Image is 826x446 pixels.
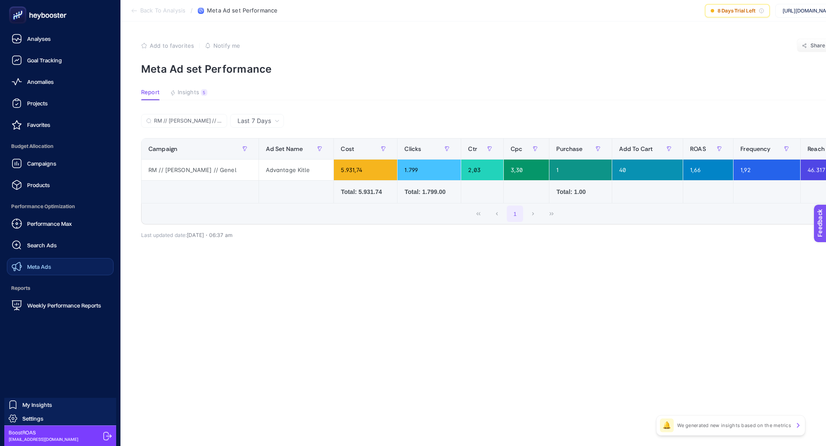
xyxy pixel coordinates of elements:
div: RM // [PERSON_NAME] // Genel [142,160,259,180]
span: Performance Max [27,220,72,227]
a: Meta Ads [7,258,114,275]
span: Last updated date: [141,232,187,238]
a: Analyses [7,30,114,47]
span: Clicks [404,145,421,152]
span: Cpc [511,145,522,152]
span: Search Ads [27,242,57,249]
a: My Insights [4,398,116,412]
span: Add to favorites [150,42,194,49]
a: Performance Max [7,215,114,232]
a: Favorites [7,116,114,133]
span: Budget Allocation [7,138,114,155]
button: Notify me [205,42,240,49]
span: Frequency [740,145,771,152]
span: Campaign [148,145,177,152]
span: Reports [7,280,114,297]
span: BoostROAS [9,429,78,436]
span: Feedback [5,3,33,9]
span: Products [27,181,50,188]
a: Anomalies [7,73,114,90]
span: Projects [27,100,48,107]
span: Anomalies [27,78,54,85]
span: Meta Ads [27,263,51,270]
span: Favorites [27,121,50,128]
div: 3,30 [504,160,549,180]
a: Products [7,176,114,194]
a: Search Ads [7,237,114,254]
span: ROAS [690,145,706,152]
span: Notify me [213,42,240,49]
div: Total: 5.931.74 [341,188,390,196]
a: Projects [7,95,114,112]
span: [DATE]・06:37 am [187,232,232,238]
span: Report [141,89,160,96]
span: [EMAIL_ADDRESS][DOMAIN_NAME] [9,436,78,443]
div: Total: 1.00 [556,188,604,196]
span: Back To Analysis [140,7,185,14]
span: Analyses [27,35,51,42]
a: Campaigns [7,155,114,172]
span: Campaigns [27,160,56,167]
div: 2,03 [461,160,503,180]
span: Add To Cart [619,145,653,152]
span: Purchase [556,145,583,152]
span: Share [811,42,826,49]
button: 1 [507,206,523,222]
span: Weekly Performance Reports [27,302,101,309]
span: 8 Days Trial Left [718,7,755,14]
span: Reach [808,145,825,152]
div: 1,92 [734,160,800,180]
div: Advantage Kitle [259,160,334,180]
input: Search [154,118,222,124]
span: Last 7 Days [237,117,271,125]
span: Ad Set Name [266,145,303,152]
span: Settings [22,415,43,422]
span: Ctr [468,145,477,152]
span: My Insights [22,401,52,408]
span: / [191,7,193,14]
span: Performance Optimization [7,198,114,215]
div: 5.931,74 [334,160,397,180]
button: Add to favorites [141,42,194,49]
a: Weekly Performance Reports [7,297,114,314]
div: 1.799 [398,160,461,180]
span: Goal Tracking [27,57,62,64]
div: 40 [612,160,683,180]
span: Meta Ad set Performance [207,7,277,14]
div: 1 [549,160,611,180]
div: Total: 1.799.00 [404,188,454,196]
span: Insights [178,89,199,96]
div: 5 [201,89,207,96]
a: Settings [4,412,116,425]
a: Goal Tracking [7,52,114,69]
div: 1,66 [683,160,733,180]
span: Cost [341,145,354,152]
